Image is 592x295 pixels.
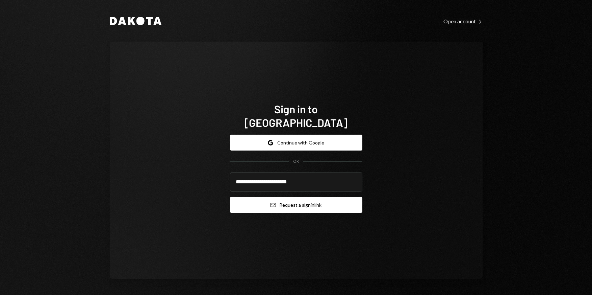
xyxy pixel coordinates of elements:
[230,135,362,151] button: Continue with Google
[443,18,483,25] div: Open account
[443,17,483,25] a: Open account
[293,159,299,164] div: OR
[230,197,362,213] button: Request a signinlink
[230,102,362,129] h1: Sign in to [GEOGRAPHIC_DATA]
